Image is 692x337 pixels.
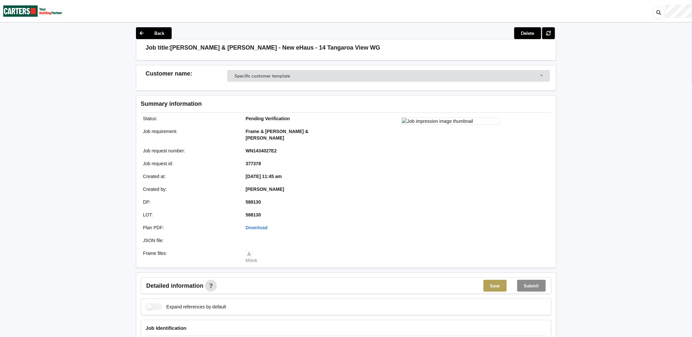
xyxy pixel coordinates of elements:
[139,173,241,180] div: Created at :
[146,70,228,78] h3: Customer name :
[3,0,62,22] img: Carters
[170,44,380,52] h3: [PERSON_NAME] & [PERSON_NAME] - New eHaus - 14 Tangaroa View WG
[141,100,447,108] h3: Summary information
[483,280,507,292] button: Save
[139,212,241,218] div: LOT :
[139,250,241,264] div: Frame files :
[246,161,261,166] b: 377378
[139,115,241,122] div: Status :
[402,118,500,125] img: Job impression image thumbnail
[139,186,241,192] div: Created by :
[136,27,172,39] button: Back
[246,187,284,192] b: [PERSON_NAME]
[146,44,170,52] h3: Job title:
[514,27,541,39] button: Delete
[139,128,241,141] div: Job requirement :
[139,237,241,244] div: JSON file :
[227,70,550,82] div: Customer Selector
[146,303,226,310] label: Expand references by default
[234,74,290,78] div: Specific customer template
[139,147,241,154] div: Job request number :
[139,160,241,167] div: Job request id :
[246,199,261,205] b: 588130
[246,212,261,217] b: 588130
[146,325,547,331] h4: Job Identification
[139,199,241,205] div: DP :
[246,116,290,121] b: Pending Verification
[246,251,257,263] a: Mitek
[246,129,308,141] b: Frame & [PERSON_NAME] & [PERSON_NAME]
[665,5,692,18] div: User Profile
[246,174,282,179] b: [DATE] 11:45 am
[146,283,204,289] span: Detailed information
[246,148,277,153] b: WN1434027E2
[139,224,241,231] div: Plan PDF :
[246,225,268,230] a: Download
